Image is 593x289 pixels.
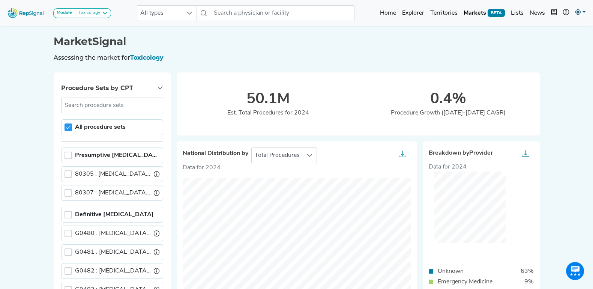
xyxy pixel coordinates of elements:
p: Data for 2024 [183,163,411,172]
button: Procedure Sets by CPT [54,78,171,98]
a: Lists [508,6,527,21]
span: Breakdown by [429,150,493,157]
label: All procedure sets [75,123,126,132]
a: MarketsBETA [461,6,508,21]
div: Data for 2024 [429,163,534,172]
label: Drug test def 8-14 classes [75,248,151,257]
span: BETA [488,9,505,17]
a: Explorer [399,6,427,21]
input: Search a physician or facility [211,5,354,21]
div: 0.4% [358,90,538,108]
a: Territories [427,6,461,21]
div: Emergency Medicine [433,277,497,286]
label: Definitive Drug Testing [75,210,154,219]
span: Est. Total Procedures for 2024 [227,110,309,116]
input: Search procedure sets [61,98,163,113]
a: News [527,6,548,21]
label: Drug Test Prsmv Chem Anlyzr [75,188,151,197]
strong: Module [57,11,72,15]
button: Intel Book [548,6,560,21]
span: Total Procedures [252,148,303,163]
label: Drug Test Prsmv Dir Opt Obs [75,170,151,179]
span: National Distribution by [183,150,248,157]
div: Toxicology [75,10,100,16]
h6: Assessing the market for [54,54,540,61]
label: Drug test def 15-21 classes [75,266,151,275]
div: Unknown [433,267,468,276]
span: Procedure Growth ([DATE]-[DATE] CAGR) [391,110,506,116]
button: Export as... [517,148,534,163]
div: 9% [520,277,538,286]
span: Provider [469,150,493,156]
button: Export as... [394,148,411,163]
h1: MarketSignal [54,35,540,48]
button: ModuleToxicology [53,8,111,18]
span: Toxicology [130,54,164,61]
label: Drug test def 1-7 classes [75,229,151,238]
a: Home [377,6,399,21]
label: Presumptive Drug Test [75,151,160,160]
div: 63% [516,267,538,276]
div: 50.1M [178,90,358,108]
span: Procedure Sets by CPT [61,84,133,92]
span: All types [137,6,182,21]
